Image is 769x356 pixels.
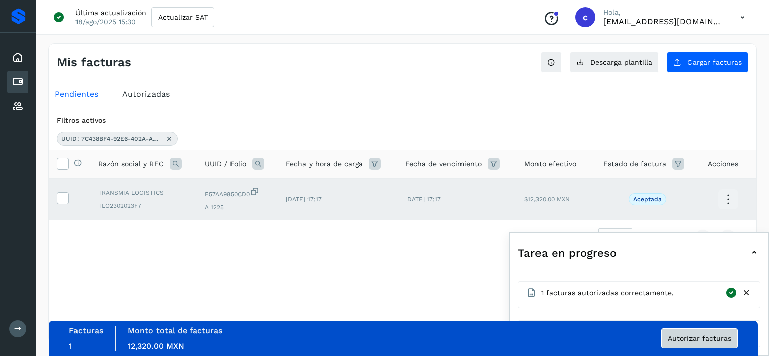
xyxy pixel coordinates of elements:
span: $12,320.00 MXN [524,196,570,203]
span: TRANSMIA LOGISTICS [98,188,189,197]
span: Estado de factura [603,159,666,169]
button: Cargar facturas [667,52,748,73]
span: Autorizar facturas [668,335,731,342]
div: Inicio [7,47,28,69]
span: TLO2302023F7 [98,201,189,210]
div: Tarea en progreso [518,241,760,265]
p: cxp@53cargo.com [603,17,724,26]
span: [DATE] 17:17 [286,196,322,203]
span: Fecha de vencimiento [405,159,482,169]
span: E57AA9850CD0 [205,187,270,199]
span: Pendientes [55,89,98,99]
span: UUID / Folio [205,159,246,169]
label: Facturas [69,326,103,335]
span: Cargar facturas [687,59,742,66]
span: Autorizadas [122,89,170,99]
p: Aceptada [633,196,662,203]
span: Monto efectivo [524,159,576,169]
label: Monto total de facturas [128,326,222,335]
span: A 1225 [205,203,270,212]
div: UUID: 7C438BF4-92E6-402A-AA63-E57AA9850CD0 [57,132,178,146]
span: Razón social y RFC [98,159,164,169]
button: Actualizar SAT [151,7,214,27]
span: 1 [69,341,72,351]
h4: Mis facturas [57,55,131,70]
div: Cuentas por pagar [7,71,28,93]
div: Filtros activos [57,115,748,126]
p: Última actualización [75,8,146,17]
button: Descarga plantilla [570,52,659,73]
div: Proveedores [7,95,28,117]
span: 12,320.00 MXN [128,341,184,351]
button: Autorizar facturas [661,328,738,348]
span: [DATE] 17:17 [405,196,441,203]
span: Descarga plantilla [590,59,652,66]
span: Fecha y hora de carga [286,159,363,169]
span: Tarea en progreso [518,245,617,261]
span: 1 facturas autorizadas correctamente. [541,288,674,298]
span: Actualizar SAT [158,14,208,21]
span: UUID: 7C438BF4-92E6-402A-AA63-E57AA9850CD0 [61,134,162,143]
p: 18/ago/2025 15:30 [75,17,136,26]
span: Acciones [708,159,738,169]
p: Hola, [603,8,724,17]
